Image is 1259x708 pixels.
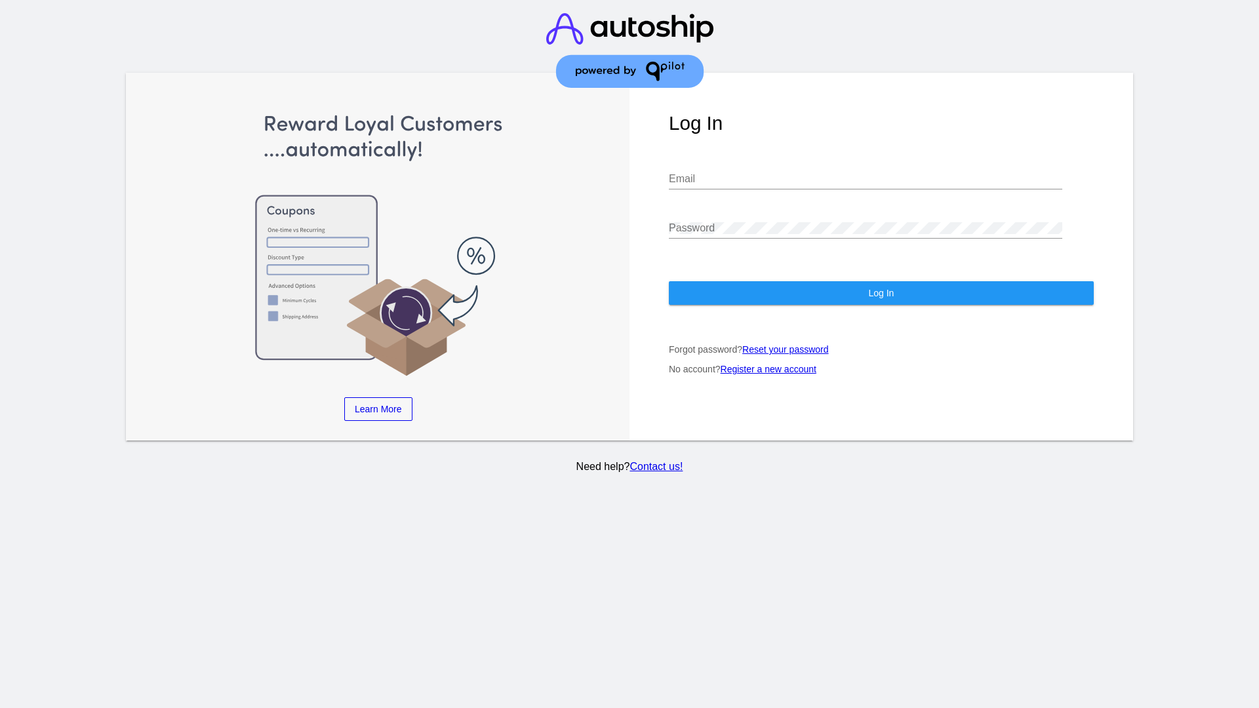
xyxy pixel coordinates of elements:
[629,461,683,472] a: Contact us!
[742,344,829,355] a: Reset your password
[669,281,1094,305] button: Log In
[166,112,591,378] img: Apply Coupons Automatically to Scheduled Orders with QPilot
[355,404,402,414] span: Learn More
[669,364,1094,374] p: No account?
[344,397,412,421] a: Learn More
[669,344,1094,355] p: Forgot password?
[669,173,1062,185] input: Email
[721,364,816,374] a: Register a new account
[868,288,894,298] span: Log In
[124,461,1136,473] p: Need help?
[669,112,1094,134] h1: Log In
